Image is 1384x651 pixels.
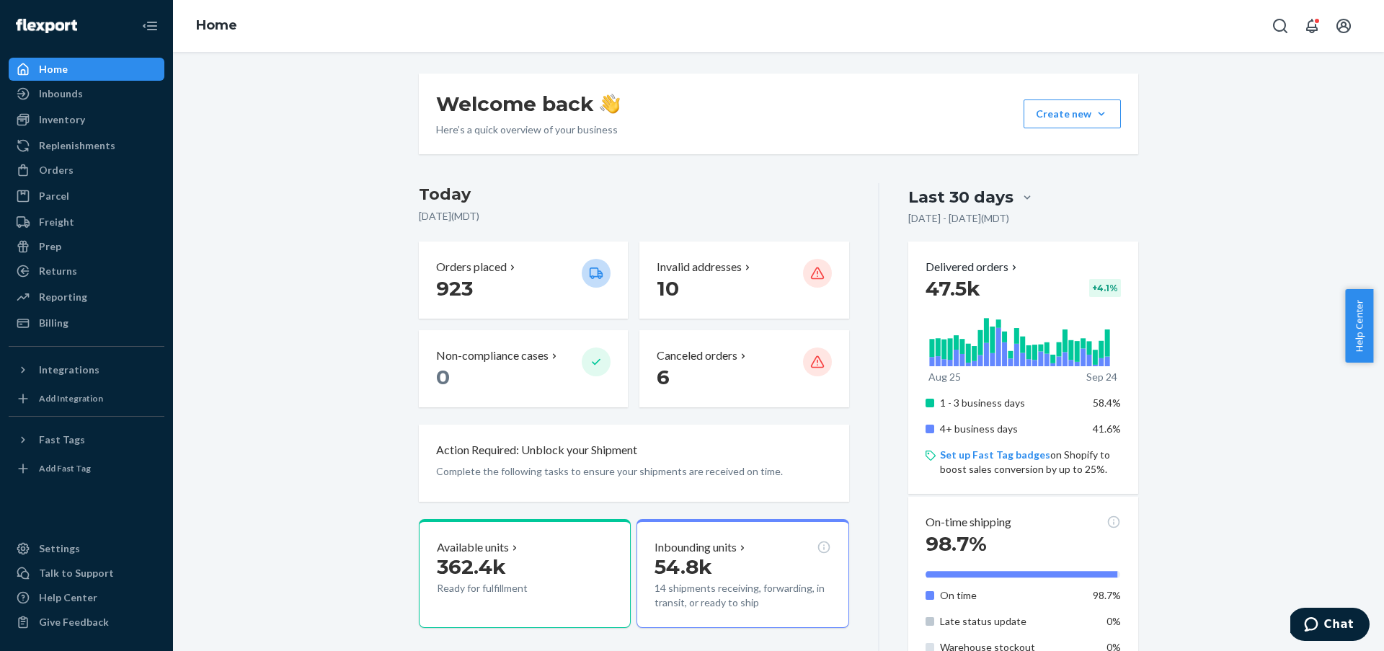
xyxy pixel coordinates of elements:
ol: breadcrumbs [185,5,249,47]
p: 14 shipments receiving, forwarding, in transit, or ready to ship [655,581,830,610]
div: Talk to Support [39,566,114,580]
div: Fast Tags [39,433,85,447]
a: Add Integration [9,387,164,410]
a: Inbounds [9,82,164,105]
div: Prep [39,239,61,254]
a: Prep [9,235,164,258]
span: 41.6% [1093,422,1121,435]
p: On-time shipping [926,514,1011,531]
button: Open account menu [1329,12,1358,40]
button: Give Feedback [9,611,164,634]
p: Here’s a quick overview of your business [436,123,620,137]
p: [DATE] - [DATE] ( MDT ) [908,211,1009,226]
a: Add Fast Tag [9,457,164,480]
a: Home [9,58,164,81]
button: Orders placed 923 [419,242,628,319]
h1: Welcome back [436,91,620,117]
div: Help Center [39,590,97,605]
div: Freight [39,215,74,229]
a: Inventory [9,108,164,131]
button: Available units362.4kReady for fulfillment [419,519,631,629]
a: Orders [9,159,164,182]
div: Orders [39,163,74,177]
button: Open notifications [1297,12,1326,40]
a: Settings [9,537,164,560]
p: Aug 25 [928,370,961,384]
span: 923 [436,276,473,301]
div: Integrations [39,363,99,377]
span: 98.7% [1093,589,1121,601]
button: Canceled orders 6 [639,330,848,407]
button: Talk to Support [9,562,164,585]
div: Replenishments [39,138,115,153]
div: + 4.1 % [1089,279,1121,297]
div: Add Integration [39,392,103,404]
p: Invalid addresses [657,259,742,275]
a: Help Center [9,586,164,609]
a: Reporting [9,285,164,309]
button: Delivered orders [926,259,1020,275]
a: Parcel [9,185,164,208]
p: on Shopify to boost sales conversion by up to 25%. [940,448,1121,477]
p: Late status update [940,614,1082,629]
img: Flexport logo [16,19,77,33]
p: Canceled orders [657,347,737,364]
button: Fast Tags [9,428,164,451]
span: 58.4% [1093,397,1121,409]
div: Home [39,62,68,76]
p: Complete the following tasks to ensure your shipments are received on time. [436,464,832,479]
p: Available units [437,539,509,556]
span: 54.8k [655,554,712,579]
a: Returns [9,260,164,283]
p: Inbounding units [655,539,737,556]
p: Orders placed [436,259,507,275]
a: Replenishments [9,134,164,157]
div: Give Feedback [39,615,109,629]
span: 47.5k [926,276,980,301]
span: 0 [436,365,450,389]
div: Returns [39,264,77,278]
button: Close Navigation [136,12,164,40]
button: Integrations [9,358,164,381]
p: Action Required: Unblock your Shipment [436,442,637,459]
a: Home [196,17,237,33]
span: 6 [657,365,670,389]
button: Open Search Box [1266,12,1295,40]
span: 10 [657,276,679,301]
button: Inbounding units54.8k14 shipments receiving, forwarding, in transit, or ready to ship [636,519,848,629]
div: Inbounds [39,87,83,101]
span: 98.7% [926,531,987,556]
div: Add Fast Tag [39,462,91,474]
div: Inventory [39,112,85,127]
p: 1 - 3 business days [940,396,1082,410]
div: Settings [39,541,80,556]
div: Billing [39,316,68,330]
span: 0% [1106,615,1121,627]
h3: Today [419,183,849,206]
div: Parcel [39,189,69,203]
iframe: Opens a widget where you can chat to one of our agents [1290,608,1370,644]
p: [DATE] ( MDT ) [419,209,849,223]
p: On time [940,588,1082,603]
a: Freight [9,211,164,234]
a: Billing [9,311,164,335]
p: 4+ business days [940,422,1082,436]
p: Non-compliance cases [436,347,549,364]
a: Set up Fast Tag badges [940,448,1050,461]
p: Ready for fulfillment [437,581,570,595]
div: Reporting [39,290,87,304]
span: 362.4k [437,554,506,579]
button: Non-compliance cases 0 [419,330,628,407]
button: Create new [1024,99,1121,128]
button: Help Center [1345,289,1373,363]
p: Sep 24 [1086,370,1117,384]
div: Last 30 days [908,186,1013,208]
img: hand-wave emoji [600,94,620,114]
button: Invalid addresses 10 [639,242,848,319]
